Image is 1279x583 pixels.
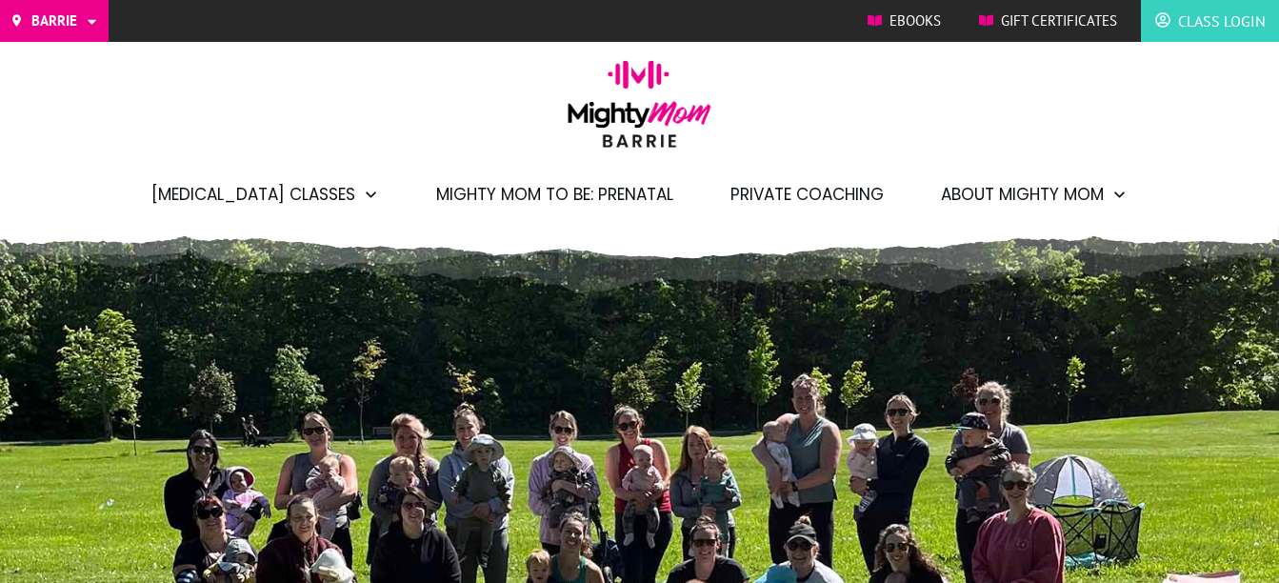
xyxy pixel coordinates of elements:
span: Barrie [31,7,77,35]
a: Private Coaching [730,178,884,211]
span: [MEDICAL_DATA] Classes [151,178,355,211]
a: Ebooks [868,7,941,35]
a: Barrie [10,7,99,35]
a: [MEDICAL_DATA] Classes [151,178,379,211]
img: mightymom-logo-barrie [558,60,721,161]
a: About Mighty Mom [941,178,1128,211]
span: About Mighty Mom [941,178,1104,211]
a: Mighty Mom to Be: Prenatal [436,178,673,211]
span: Gift Certificates [1001,7,1117,35]
a: Gift Certificates [979,7,1117,35]
span: Ebooks [889,7,941,35]
span: Class Login [1178,6,1265,36]
a: Class Login [1155,6,1265,36]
